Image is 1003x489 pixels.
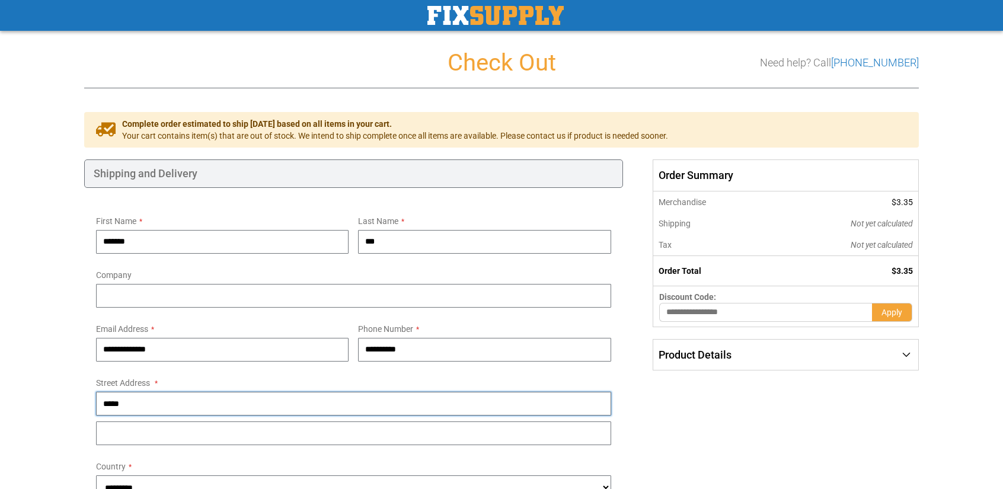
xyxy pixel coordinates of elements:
[122,130,668,142] span: Your cart contains item(s) that are out of stock. We intend to ship complete once all items are a...
[427,6,564,25] img: Fix Industrial Supply
[881,308,902,317] span: Apply
[659,349,732,361] span: Product Details
[84,50,919,76] h1: Check Out
[653,234,771,256] th: Tax
[96,324,148,334] span: Email Address
[84,159,623,188] div: Shipping and Delivery
[96,216,136,226] span: First Name
[659,219,691,228] span: Shipping
[892,266,913,276] span: $3.35
[96,270,132,280] span: Company
[96,378,150,388] span: Street Address
[358,216,398,226] span: Last Name
[892,197,913,207] span: $3.35
[653,191,771,213] th: Merchandise
[653,159,919,191] span: Order Summary
[427,6,564,25] a: store logo
[659,266,701,276] strong: Order Total
[122,118,668,130] span: Complete order estimated to ship [DATE] based on all items in your cart.
[872,303,912,322] button: Apply
[851,240,913,250] span: Not yet calculated
[358,324,413,334] span: Phone Number
[831,56,919,69] a: [PHONE_NUMBER]
[851,219,913,228] span: Not yet calculated
[760,57,919,69] h3: Need help? Call
[96,462,126,471] span: Country
[659,292,716,302] span: Discount Code:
